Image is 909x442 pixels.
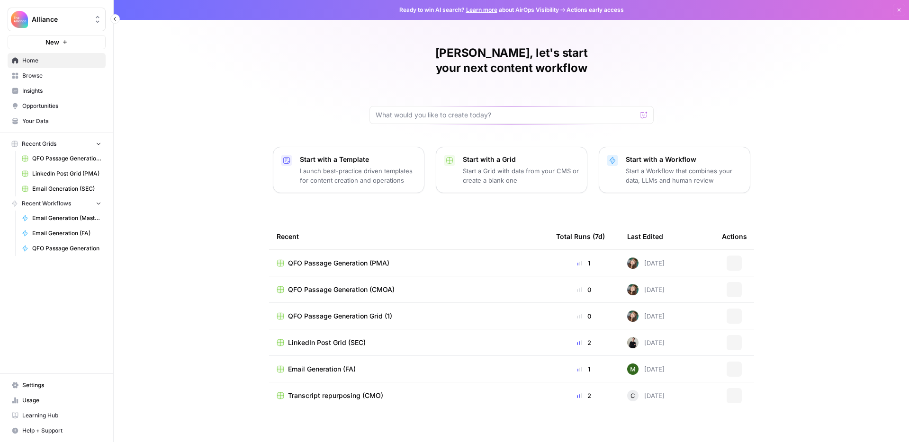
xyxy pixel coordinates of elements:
p: Start with a Grid [463,155,579,164]
a: Home [8,53,106,68]
a: LinkedIn Post Grid (PMA) [18,166,106,181]
h1: [PERSON_NAME], let's start your next content workflow [369,45,654,76]
span: New [45,37,59,47]
p: Launch best-practice driven templates for content creation and operations [300,166,416,185]
div: Total Runs (7d) [556,223,605,249]
img: l5bw1boy7i1vzeyb5kvp5qo3zmc4 [627,363,639,375]
a: Email Generation (Master) [18,211,106,226]
p: Start a Workflow that combines your data, LLMs and human review [626,166,742,185]
span: Recent Workflows [22,199,71,208]
span: Home [22,56,101,65]
span: Ready to win AI search? about AirOps Visibility [399,6,559,14]
span: QFO Passage Generation (CMOA) [288,285,395,294]
span: Actions early access [567,6,624,14]
button: Workspace: Alliance [8,8,106,31]
a: Insights [8,83,106,98]
img: auytl9ei5tcnqodk4shm8exxpdku [627,257,639,269]
a: Transcript repurposing (CMO) [277,391,541,400]
span: C [630,391,635,400]
input: What would you like to create today? [376,110,636,120]
div: Recent [277,223,541,249]
p: Start with a Template [300,155,416,164]
a: QFO Passage Generation [18,241,106,256]
div: 1 [556,364,612,374]
span: Help + Support [22,426,101,435]
span: LinkedIn Post Grid (SEC) [288,338,366,347]
span: Email Generation (FA) [288,364,356,374]
a: Learn more [466,6,497,13]
span: Browse [22,71,101,80]
div: 2 [556,338,612,347]
a: QFO Passage Generation (CMOA) [277,285,541,294]
a: Email Generation (SEC) [18,181,106,196]
div: [DATE] [627,284,665,295]
span: QFO Passage Generation [32,244,101,253]
span: Learning Hub [22,411,101,420]
div: 0 [556,311,612,321]
button: Help + Support [8,423,106,438]
span: Transcript repurposing (CMO) [288,391,383,400]
img: Alliance Logo [11,11,28,28]
div: Last Edited [627,223,663,249]
span: Settings [22,381,101,389]
a: Email Generation (FA) [277,364,541,374]
span: QFO Passage Generation Grid (1) [288,311,392,321]
span: Alliance [32,15,89,24]
img: rzyuksnmva7rad5cmpd7k6b2ndco [627,337,639,348]
div: 2 [556,391,612,400]
a: Settings [8,378,106,393]
div: [DATE] [627,310,665,322]
button: Recent Grids [8,137,106,151]
a: QFO Passage Generation (PMA) [18,151,106,166]
a: Usage [8,393,106,408]
a: QFO Passage Generation (PMA) [277,258,541,268]
a: Opportunities [8,98,106,114]
div: 0 [556,285,612,294]
span: QFO Passage Generation (PMA) [288,258,389,268]
span: QFO Passage Generation (PMA) [32,154,101,163]
span: Email Generation (FA) [32,229,101,238]
img: auytl9ei5tcnqodk4shm8exxpdku [627,284,639,295]
div: [DATE] [627,390,665,401]
div: 1 [556,258,612,268]
a: Your Data [8,114,106,129]
button: Recent Workflows [8,196,106,211]
button: Start with a TemplateLaunch best-practice driven templates for content creation and operations [273,147,424,193]
span: Your Data [22,117,101,125]
span: Email Generation (Master) [32,214,101,222]
div: [DATE] [627,337,665,348]
a: QFO Passage Generation Grid (1) [277,311,541,321]
img: auytl9ei5tcnqodk4shm8exxpdku [627,310,639,322]
span: Usage [22,396,101,405]
span: Insights [22,87,101,95]
button: Start with a GridStart a Grid with data from your CMS or create a blank one [436,147,587,193]
p: Start a Grid with data from your CMS or create a blank one [463,166,579,185]
div: Actions [722,223,747,249]
span: Email Generation (SEC) [32,185,101,193]
button: Start with a WorkflowStart a Workflow that combines your data, LLMs and human review [599,147,750,193]
a: Email Generation (FA) [18,226,106,241]
span: LinkedIn Post Grid (PMA) [32,169,101,178]
a: LinkedIn Post Grid (SEC) [277,338,541,347]
span: Recent Grids [22,140,56,148]
a: Browse [8,68,106,83]
div: [DATE] [627,363,665,375]
div: [DATE] [627,257,665,269]
a: Learning Hub [8,408,106,423]
span: Opportunities [22,102,101,110]
button: New [8,35,106,49]
p: Start with a Workflow [626,155,742,164]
